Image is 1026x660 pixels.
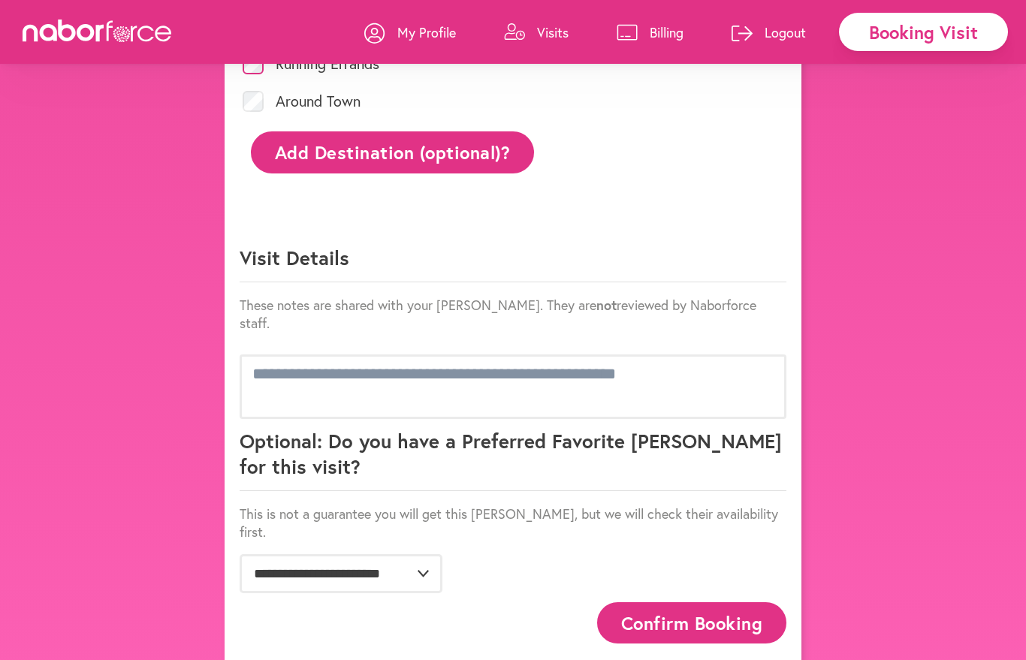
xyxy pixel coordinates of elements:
p: My Profile [397,23,456,41]
a: Billing [617,10,683,55]
p: Visit Details [240,245,786,282]
div: Booking Visit [839,13,1008,51]
p: Logout [765,23,806,41]
a: Visits [504,10,569,55]
p: Billing [650,23,683,41]
strong: not [596,296,617,314]
p: This is not a guarantee you will get this [PERSON_NAME], but we will check their availability first. [240,505,786,541]
button: Add Destination (optional)? [251,131,534,173]
button: Confirm Booking [597,602,786,643]
a: My Profile [364,10,456,55]
label: Around Town [276,94,361,109]
p: Visits [537,23,569,41]
a: Logout [732,10,806,55]
label: Running Errands [276,56,379,71]
p: These notes are shared with your [PERSON_NAME]. They are reviewed by Naborforce staff. [240,296,786,332]
p: Optional: Do you have a Preferred Favorite [PERSON_NAME] for this visit? [240,428,786,491]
